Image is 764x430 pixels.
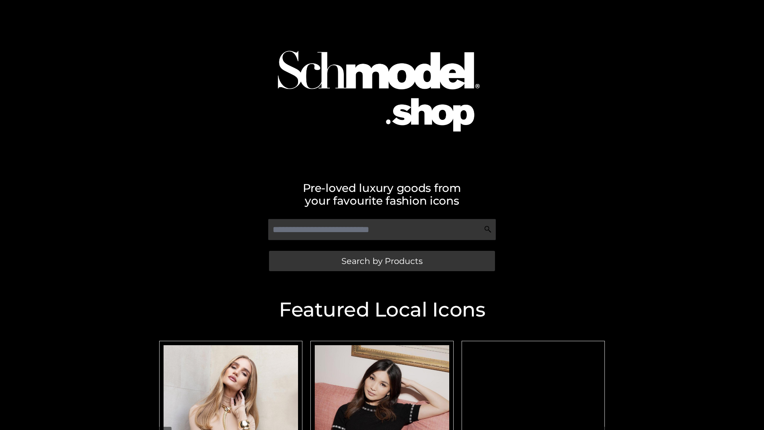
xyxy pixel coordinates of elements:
[155,182,609,207] h2: Pre-loved luxury goods from your favourite fashion icons
[155,300,609,320] h2: Featured Local Icons​
[484,225,492,233] img: Search Icon
[341,257,423,265] span: Search by Products
[269,251,495,271] a: Search by Products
